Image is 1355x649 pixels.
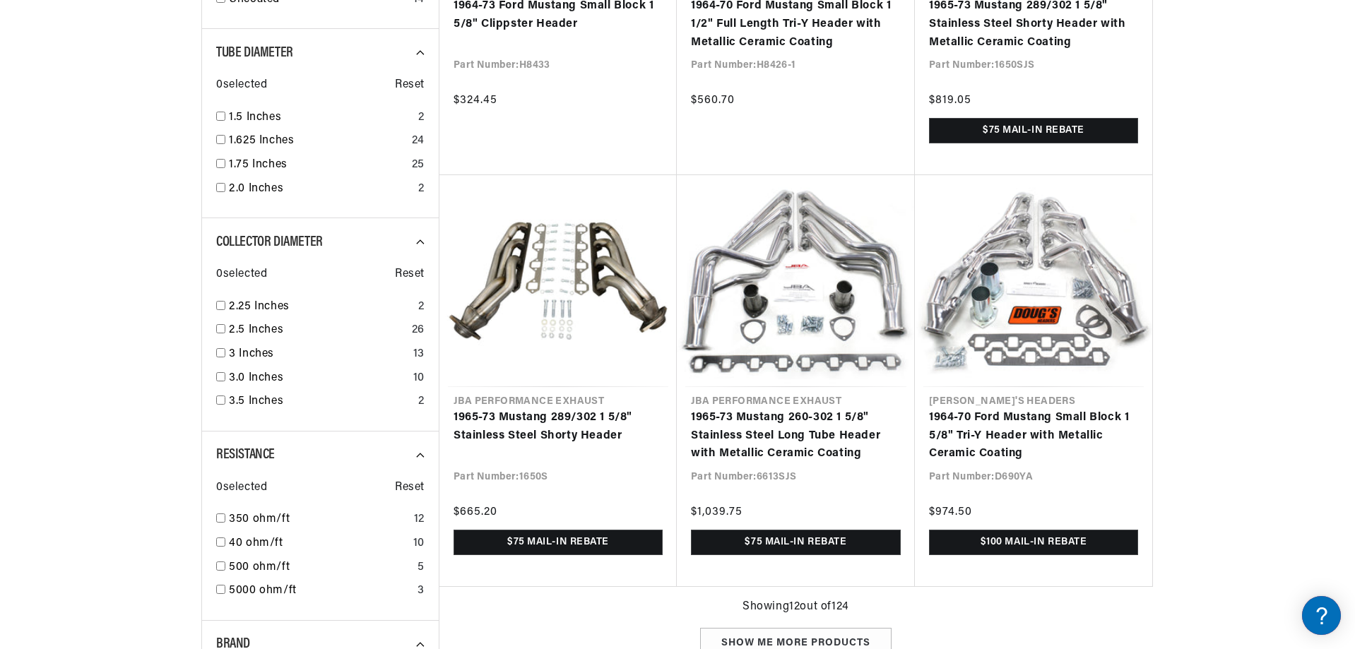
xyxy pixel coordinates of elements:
div: 10 [413,369,425,388]
a: 500 ohm/ft [229,559,412,577]
div: 24 [412,132,425,150]
a: POWERED BY ENCHANT [194,407,272,420]
span: Showing 12 out of 124 [742,598,849,617]
div: Shipping [14,215,268,228]
a: Payment, Pricing, and Promotions FAQ [14,353,268,375]
a: 2.5 Inches [229,321,406,340]
span: 0 selected [216,266,267,284]
a: Shipping FAQs [14,237,268,258]
a: 1965-73 Mustang 289/302 1 5/8" Stainless Steel Shorty Header [454,409,663,445]
a: FAQ [14,120,268,142]
div: 2 [418,180,425,198]
a: 1.625 Inches [229,132,406,150]
a: 1964-70 Ford Mustang Small Block 1 5/8" Tri-Y Header with Metallic Ceramic Coating [929,409,1138,463]
div: Orders [14,273,268,286]
a: FAQs [14,179,268,201]
a: 2.0 Inches [229,180,413,198]
a: 5000 ohm/ft [229,582,412,600]
div: 13 [413,345,425,364]
div: 2 [418,298,425,316]
span: Reset [395,76,425,95]
span: Reset [395,479,425,497]
span: 0 selected [216,479,267,497]
span: 0 selected [216,76,267,95]
a: 1.75 Inches [229,156,406,174]
div: 12 [414,511,425,529]
div: JBA Performance Exhaust [14,156,268,169]
a: Orders FAQ [14,294,268,316]
div: Payment, Pricing, and Promotions [14,331,268,345]
span: Collector Diameter [216,235,323,249]
div: 10 [413,535,425,553]
a: 3 Inches [229,345,408,364]
div: 3 [418,582,425,600]
a: 1965-73 Mustang 260-302 1 5/8" Stainless Steel Long Tube Header with Metallic Ceramic Coating [691,409,901,463]
a: 40 ohm/ft [229,535,408,553]
div: 2 [418,109,425,127]
a: 3.5 Inches [229,393,413,411]
div: Ignition Products [14,98,268,112]
span: Reset [395,266,425,284]
div: 26 [412,321,425,340]
a: 2.25 Inches [229,298,413,316]
a: 350 ohm/ft [229,511,408,529]
a: 1.5 Inches [229,109,413,127]
span: Resistance [216,448,275,462]
div: 2 [418,393,425,411]
div: 25 [412,156,425,174]
div: 5 [418,559,425,577]
a: 3.0 Inches [229,369,408,388]
button: Contact Us [14,378,268,403]
span: Tube Diameter [216,46,293,60]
